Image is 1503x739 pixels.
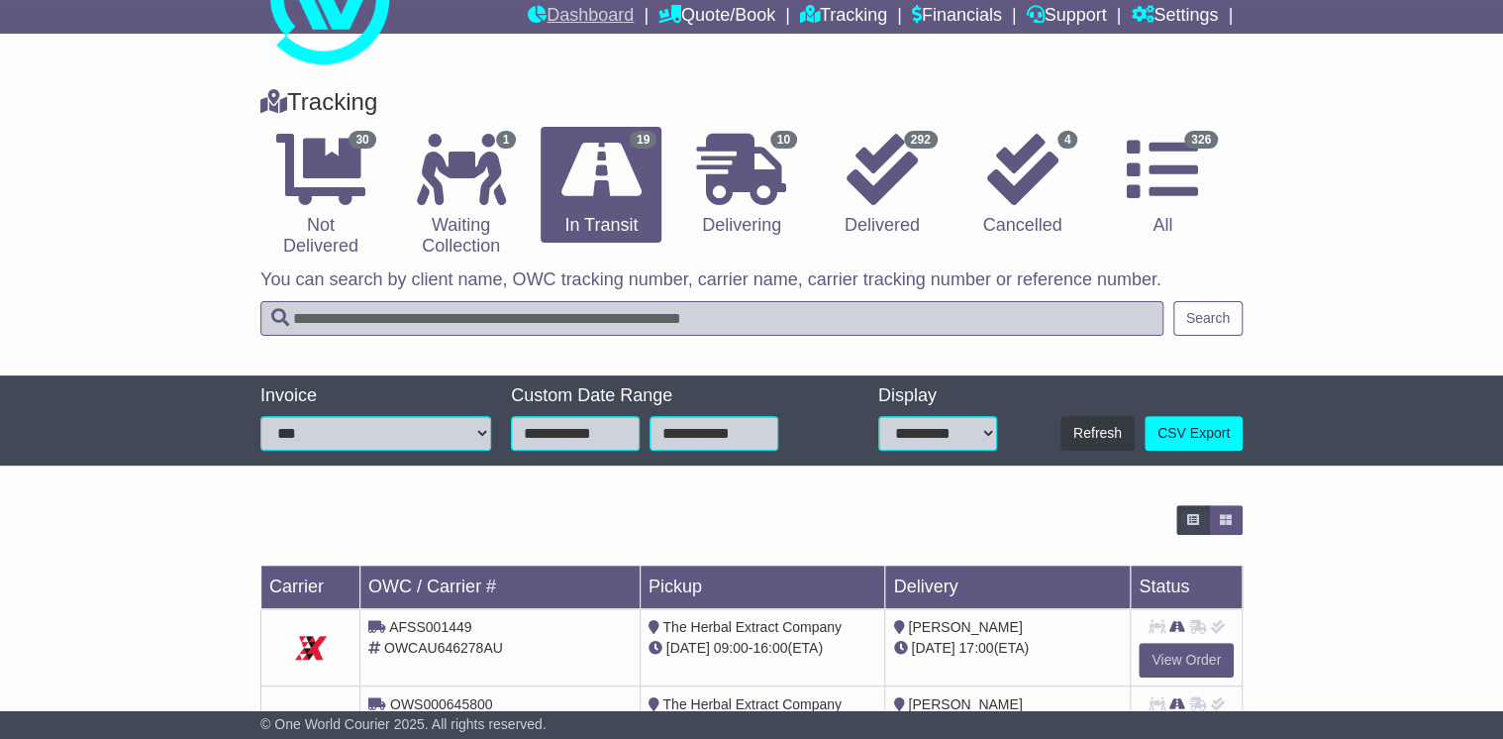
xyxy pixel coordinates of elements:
span: The Herbal Extract Company [662,619,842,635]
div: Display [878,385,998,407]
span: OWCAU646278AU [384,640,503,656]
span: AFSS001449 [389,619,471,635]
p: You can search by client name, OWC tracking number, carrier name, carrier tracking number or refe... [260,269,1243,291]
td: Pickup [640,566,885,609]
span: OWS000645800 [390,696,493,712]
span: 4 [1057,131,1078,149]
a: 1 Waiting Collection [401,127,522,264]
span: 10 [770,131,797,149]
span: 19 [630,131,656,149]
span: 1 [496,131,517,149]
span: 292 [904,131,938,149]
span: 16:00 [752,640,787,656]
a: 292 Delivered [822,127,943,244]
a: 326 All [1102,127,1223,244]
span: 09:00 [714,640,749,656]
a: 10 Delivering [681,127,802,244]
span: [PERSON_NAME] [908,696,1022,712]
td: Delivery [885,566,1131,609]
a: CSV Export [1145,416,1243,451]
span: The Herbal Extract Company [662,696,842,712]
span: 17:00 [958,640,993,656]
span: [PERSON_NAME] [908,619,1022,635]
span: 30 [349,131,375,149]
div: - (ETA) [649,638,877,659]
a: 30 Not Delivered [260,127,381,264]
span: [DATE] [911,640,954,656]
div: (ETA) [893,638,1122,659]
span: 326 [1184,131,1218,149]
a: 4 Cancelled [962,127,1083,244]
div: Custom Date Range [511,385,825,407]
td: OWC / Carrier # [360,566,641,609]
a: 19 In Transit [541,127,661,244]
td: Carrier [261,566,360,609]
div: Tracking [250,88,1252,117]
button: Refresh [1060,416,1135,451]
td: Status [1131,566,1243,609]
div: Invoice [260,385,491,407]
span: [DATE] [666,640,710,656]
button: Search [1173,301,1243,336]
a: View Order [1139,643,1234,678]
span: © One World Courier 2025. All rights reserved. [260,716,547,732]
img: GetCarrierServiceDarkLogo [291,628,331,668]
